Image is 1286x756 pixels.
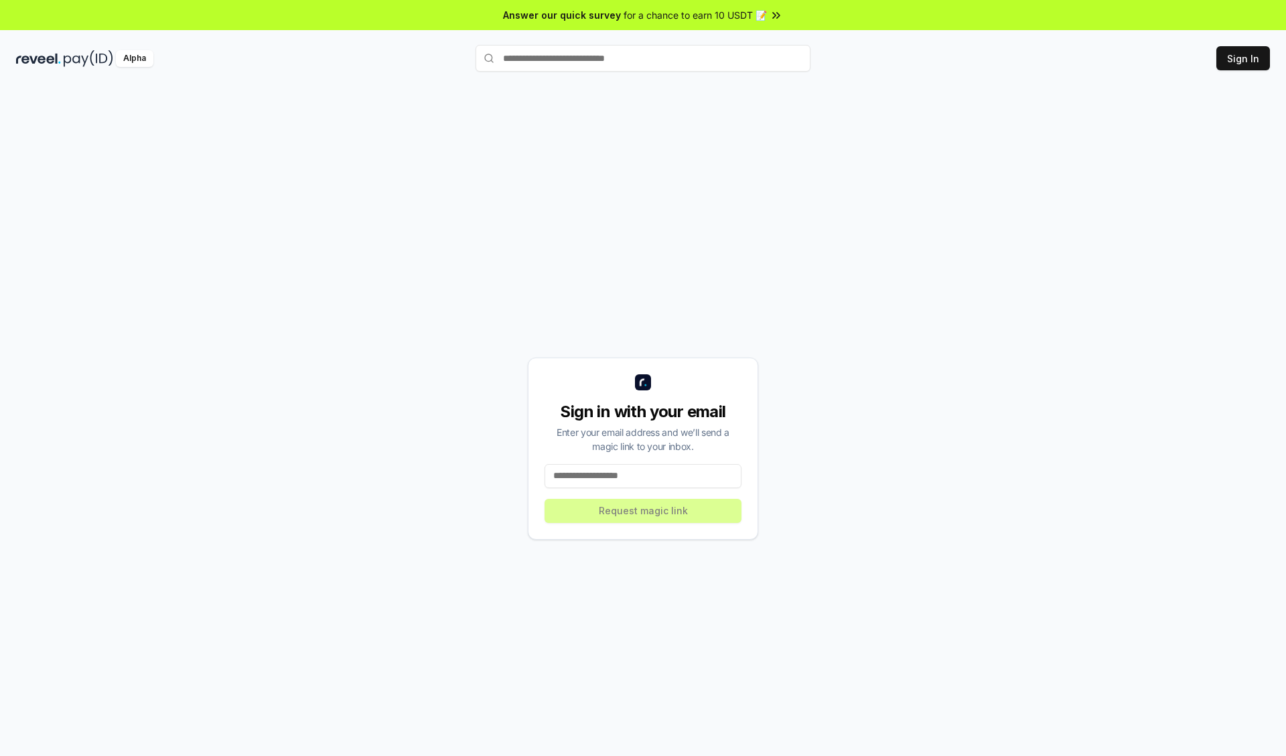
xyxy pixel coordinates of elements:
span: for a chance to earn 10 USDT 📝 [624,8,767,22]
button: Sign In [1216,46,1270,70]
div: Sign in with your email [545,401,741,423]
div: Alpha [116,50,153,67]
img: pay_id [64,50,113,67]
div: Enter your email address and we’ll send a magic link to your inbox. [545,425,741,453]
span: Answer our quick survey [503,8,621,22]
img: reveel_dark [16,50,61,67]
img: logo_small [635,374,651,390]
